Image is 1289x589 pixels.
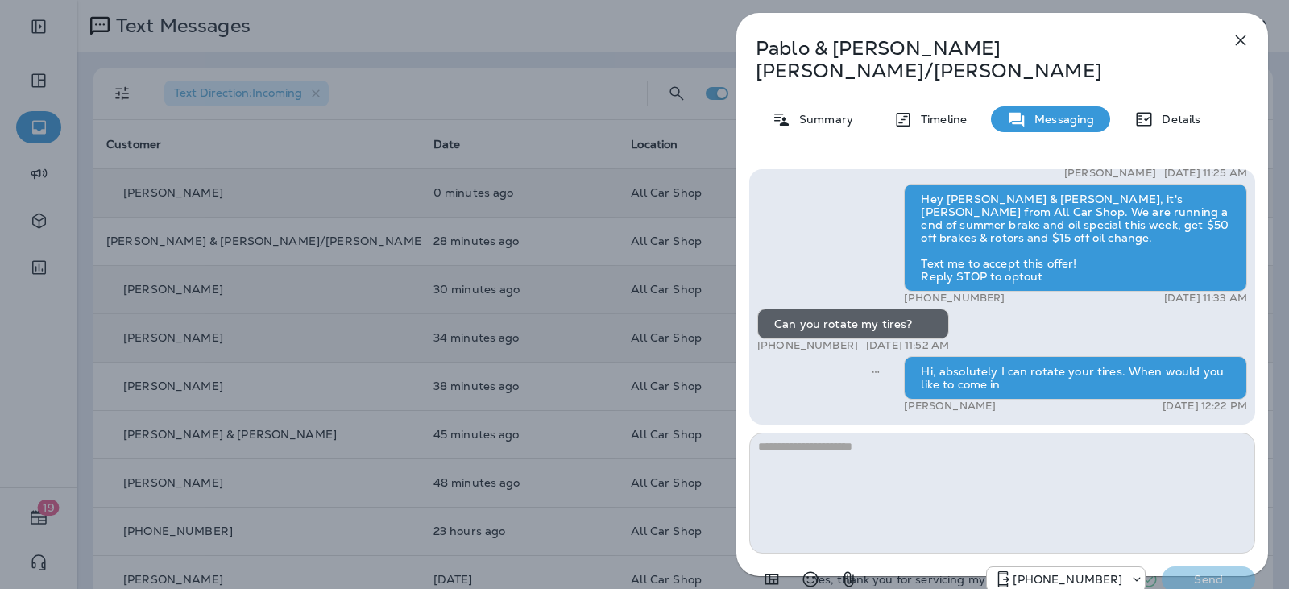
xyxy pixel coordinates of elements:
[904,184,1247,292] div: Hey [PERSON_NAME] & [PERSON_NAME], it's [PERSON_NAME] from All Car Shop. We are running a end of ...
[1026,113,1094,126] p: Messaging
[987,570,1145,589] div: +1 (689) 265-4479
[913,113,967,126] p: Timeline
[1163,400,1247,413] p: [DATE] 12:22 PM
[791,113,853,126] p: Summary
[1064,167,1156,180] p: [PERSON_NAME]
[904,400,996,413] p: [PERSON_NAME]
[757,309,949,339] div: Can you rotate my tires?
[1164,167,1247,180] p: [DATE] 11:25 AM
[756,37,1196,82] p: Pablo & [PERSON_NAME] [PERSON_NAME]/[PERSON_NAME]
[872,363,880,378] span: Sent
[757,339,858,352] p: [PHONE_NUMBER]
[1154,113,1200,126] p: Details
[866,339,949,352] p: [DATE] 11:52 AM
[1013,573,1122,586] p: [PHONE_NUMBER]
[1164,292,1247,305] p: [DATE] 11:33 AM
[904,356,1247,400] div: Hi, absolutely I can rotate your tires. When would you like to come in
[904,292,1005,305] p: [PHONE_NUMBER]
